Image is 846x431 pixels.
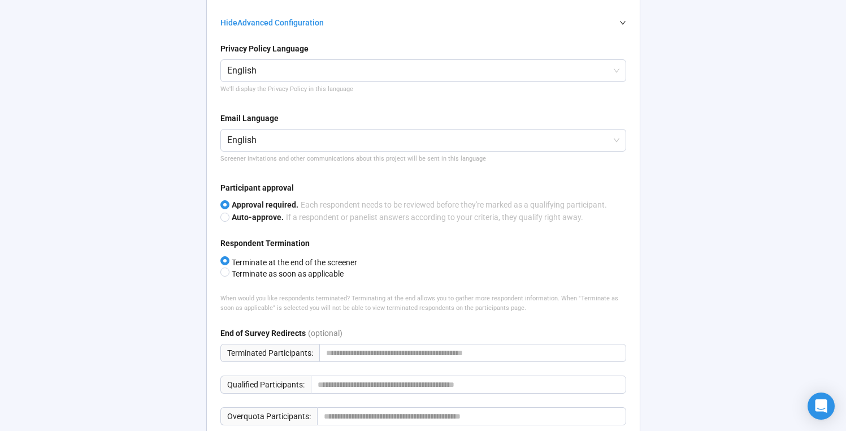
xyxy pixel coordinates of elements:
div: (optional) [308,327,342,344]
div: Respondent Termination [220,237,310,249]
span: English [227,60,619,81]
span: right [619,19,626,26]
span: Terminated Participants: [220,344,319,362]
span: Approval required. [232,200,298,209]
span: Terminate as soon as applicable [229,269,344,278]
div: End of Survey Redirects [220,327,306,339]
span: Terminate at the end of the screener [229,258,357,267]
div: Email Language [220,112,279,124]
div: HideAdvanced Configuration [220,16,626,29]
div: When would you like respondents terminated? Terminating at the end allows you to gather more resp... [220,294,626,313]
span: Overquota Participants: [220,407,317,425]
div: Participant approval [220,182,294,194]
span: Qualified Participants: [220,376,311,394]
div: Open Intercom Messenger [808,393,835,420]
div: Screener invitations and other communications about this project will be sent in this language [220,154,626,163]
span: English [227,130,619,151]
div: Privacy Policy Language [220,42,309,55]
div: We'll display the Privacy Policy in this language [220,84,626,94]
div: Hide Advanced Configuration [220,16,613,29]
span: If a respondent or panelist answers according to your criteria, they qualify right away. [284,213,583,222]
span: Auto-approve. [232,213,284,222]
span: Each respondent needs to be reviewed before they're marked as a qualifying participant. [298,200,607,209]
